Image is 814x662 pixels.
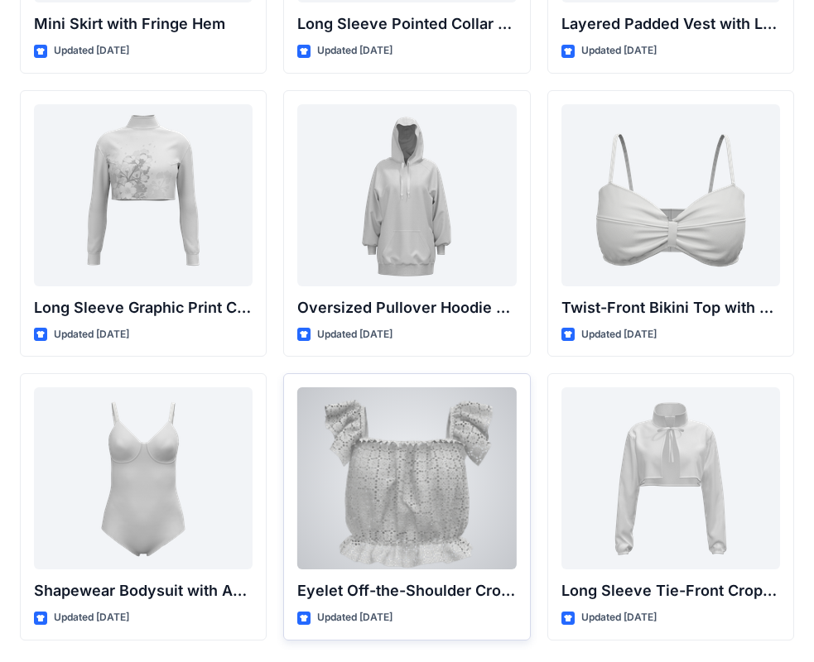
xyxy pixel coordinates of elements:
p: Updated [DATE] [54,609,129,626]
p: Updated [DATE] [581,42,657,60]
a: Shapewear Bodysuit with Adjustable Straps [34,387,253,569]
p: Long Sleeve Tie-Front Cropped Shrug [561,579,780,602]
p: Shapewear Bodysuit with Adjustable Straps [34,579,253,602]
p: Long Sleeve Graphic Print Cropped Turtleneck [34,296,253,319]
p: Updated [DATE] [317,42,393,60]
a: Long Sleeve Tie-Front Cropped Shrug [561,387,780,569]
p: Layered Padded Vest with Long Sleeve Top [561,12,780,36]
p: Updated [DATE] [54,42,129,60]
a: Long Sleeve Graphic Print Cropped Turtleneck [34,104,253,286]
a: Eyelet Off-the-Shoulder Crop Top with Ruffle Straps [297,387,516,569]
p: Oversized Pullover Hoodie with Front Pocket [297,296,516,319]
p: Long Sleeve Pointed Collar Button-Up Shirt [297,12,516,36]
p: Updated [DATE] [54,326,129,343]
p: Updated [DATE] [581,609,657,626]
p: Updated [DATE] [317,609,393,626]
p: Eyelet Off-the-Shoulder Crop Top with Ruffle Straps [297,579,516,602]
p: Twist-Front Bikini Top with Thin Straps [561,296,780,319]
p: Updated [DATE] [317,326,393,343]
p: Updated [DATE] [581,326,657,343]
a: Twist-Front Bikini Top with Thin Straps [561,104,780,286]
p: Mini Skirt with Fringe Hem [34,12,253,36]
a: Oversized Pullover Hoodie with Front Pocket [297,104,516,286]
